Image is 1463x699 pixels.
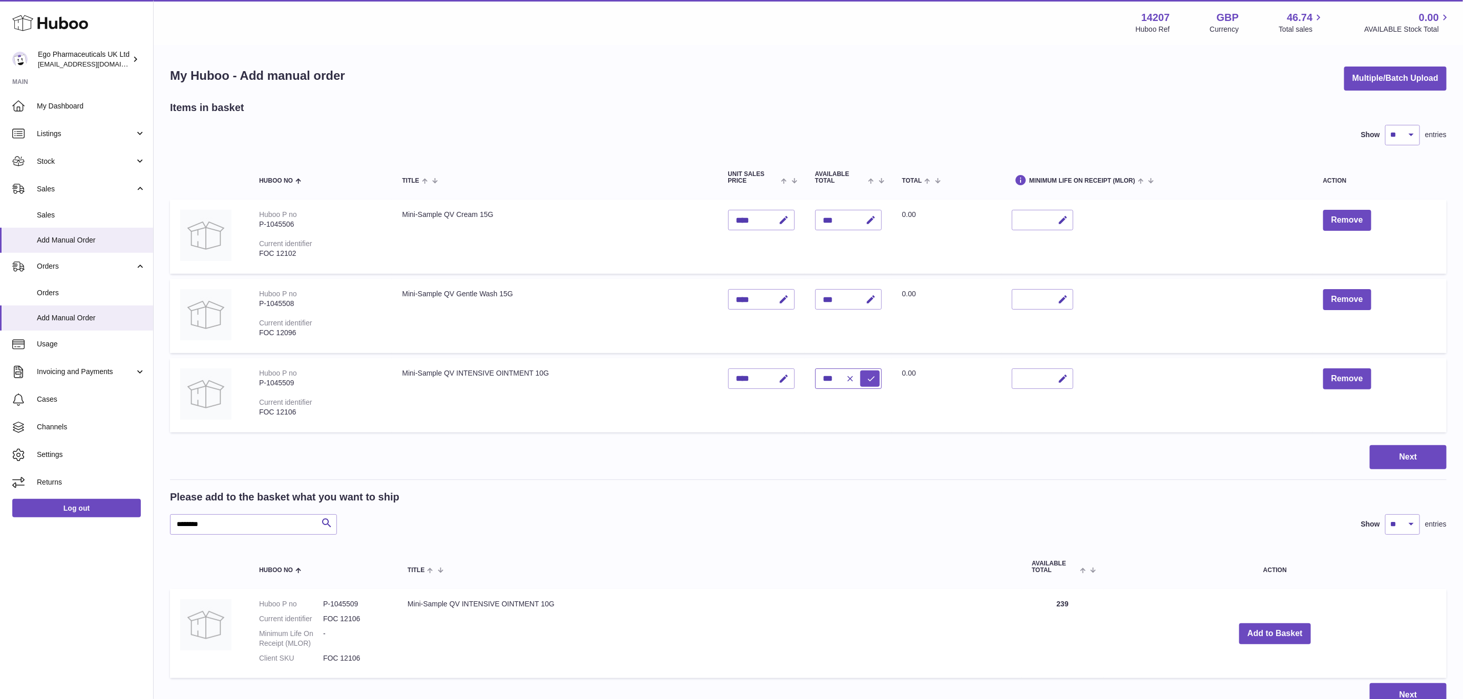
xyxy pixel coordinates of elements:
[323,629,387,648] dd: -
[37,367,135,377] span: Invoicing and Payments
[1425,130,1447,140] span: entries
[1361,130,1380,140] label: Show
[37,101,145,111] span: My Dashboard
[37,339,145,349] span: Usage
[37,210,145,220] span: Sales
[1029,178,1135,184] span: Minimum Life On Receipt (MLOR)
[1022,589,1104,678] td: 239
[1141,11,1170,25] strong: 14207
[180,599,231,650] img: Mini-Sample QV INTENSIVE OINTMENT 10G
[259,239,312,248] div: Current identifier
[323,599,387,609] dd: P-1045509
[397,589,1022,678] td: Mini-Sample QV INTENSIVE OINTMENT 10G
[1419,11,1439,25] span: 0.00
[323,614,387,624] dd: FOC 12106
[37,261,135,271] span: Orders
[259,299,381,309] div: P-1045508
[259,629,323,648] dt: Minimum Life On Receipt (MLOR)
[392,200,717,274] td: Mini-Sample QV Cream 15G
[12,52,28,67] img: internalAdmin-14207@internal.huboo.com
[170,68,345,84] h1: My Huboo - Add manual order
[1323,178,1436,184] div: Action
[259,599,323,609] dt: Huboo P no
[180,368,231,420] img: Mini-Sample QV INTENSIVE OINTMENT 10G
[37,313,145,323] span: Add Manual Order
[259,249,381,258] div: FOC 12102
[38,60,151,68] span: [EMAIL_ADDRESS][DOMAIN_NAME]
[259,407,381,417] div: FOC 12106
[259,653,323,663] dt: Client SKU
[37,235,145,245] span: Add Manual Order
[1344,67,1447,91] button: Multiple/Batch Upload
[1279,11,1324,34] a: 46.74 Total sales
[170,101,244,115] h2: Items in basket
[1217,11,1239,25] strong: GBP
[37,288,145,298] span: Orders
[1364,11,1451,34] a: 0.00 AVAILABLE Stock Total
[259,398,312,406] div: Current identifier
[392,358,717,432] td: Mini-Sample QV INTENSIVE OINTMENT 10G
[815,171,866,184] span: AVAILABLE Total
[259,210,297,219] div: Huboo P no
[1364,25,1451,34] span: AVAILABLE Stock Total
[259,178,293,184] span: Huboo no
[728,171,779,184] span: Unit Sales Price
[170,490,399,504] h2: Please add to the basket what you want to ship
[12,499,141,517] a: Log out
[259,319,312,327] div: Current identifier
[180,210,231,261] img: Mini-Sample QV Cream 15G
[1104,550,1447,584] th: Action
[902,290,916,298] span: 0.00
[259,290,297,298] div: Huboo P no
[323,653,387,663] dd: FOC 12106
[180,289,231,340] img: Mini-Sample QV Gentle Wash 15G
[259,567,293,574] span: Huboo no
[1210,25,1239,34] div: Currency
[259,369,297,377] div: Huboo P no
[1287,11,1312,25] span: 46.74
[37,395,145,404] span: Cases
[259,328,381,338] div: FOC 12096
[38,50,130,69] div: Ego Pharmaceuticals UK Ltd
[1279,25,1324,34] span: Total sales
[259,378,381,388] div: P-1045509
[37,184,135,194] span: Sales
[37,422,145,432] span: Channels
[1361,519,1380,529] label: Show
[902,178,922,184] span: Total
[902,369,916,377] span: 0.00
[259,220,381,229] div: P-1045506
[37,129,135,139] span: Listings
[259,614,323,624] dt: Current identifier
[392,279,717,353] td: Mini-Sample QV Gentle Wash 15G
[1323,289,1371,310] button: Remove
[37,157,135,166] span: Stock
[1370,445,1447,469] button: Next
[408,567,425,574] span: Title
[1323,210,1371,231] button: Remove
[1239,623,1311,644] button: Add to Basket
[402,178,419,184] span: Title
[902,210,916,219] span: 0.00
[1032,560,1077,574] span: AVAILABLE Total
[1136,25,1170,34] div: Huboo Ref
[37,477,145,487] span: Returns
[1323,368,1371,389] button: Remove
[37,450,145,460] span: Settings
[1425,519,1447,529] span: entries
